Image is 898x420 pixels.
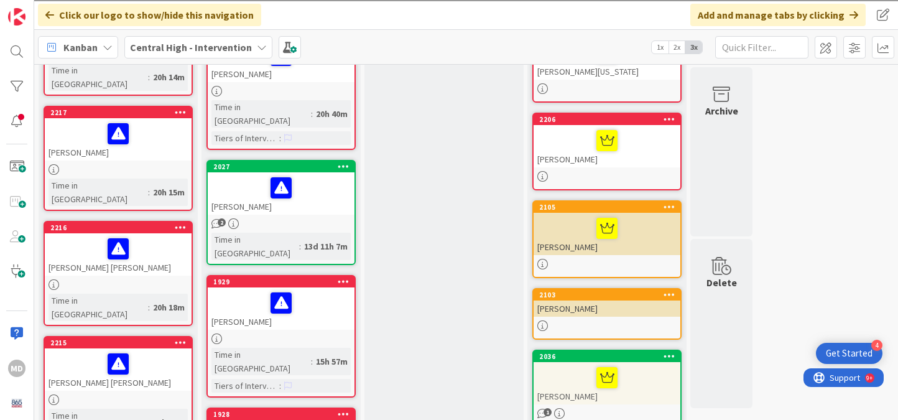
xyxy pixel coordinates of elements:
div: Search for Source [5,175,893,186]
div: 20h 40m [313,107,351,121]
span: Support [26,2,57,17]
div: TODO: put dlg title [5,242,893,253]
div: [PERSON_NAME] [45,118,192,161]
div: Sort New > Old [5,40,893,52]
div: 2216[PERSON_NAME] [PERSON_NAME] [45,222,192,276]
span: : [311,107,313,121]
div: This outline has no content. Would you like to delete it? [5,289,893,300]
div: Home [5,5,260,16]
div: Download [5,141,893,152]
span: : [279,131,281,145]
div: 4 [871,340,882,351]
a: 2103[PERSON_NAME] [532,288,682,340]
div: 2216 [45,222,192,233]
div: 2105 [539,203,680,212]
div: Journal [5,186,893,197]
div: Move to ... [5,322,893,334]
span: : [148,70,150,84]
div: [PERSON_NAME] [208,287,354,330]
div: MOVE [5,356,893,367]
a: 2216[PERSON_NAME] [PERSON_NAME]Time in [GEOGRAPHIC_DATA]:20h 18m [44,221,193,326]
div: 20h 15m [150,185,188,199]
div: 2216 [50,223,192,232]
div: 2206 [534,114,680,125]
div: [PERSON_NAME] [PERSON_NAME] [45,233,192,276]
div: 2027[PERSON_NAME] [208,161,354,215]
a: 1929[PERSON_NAME]Time in [GEOGRAPHIC_DATA]:15h 57mTiers of Intervention: [206,275,356,398]
div: Move To ... [5,52,893,63]
span: 2 [218,218,226,226]
div: Visual Art [5,231,893,242]
div: BOOK [5,390,893,401]
span: : [148,185,150,199]
div: CANCEL [5,345,893,356]
input: Search outlines [5,16,115,29]
div: WEBSITE [5,401,893,412]
div: 1928 [208,409,354,420]
div: Move To ... [5,108,893,119]
div: Rename [5,96,893,108]
span: 1 [544,408,552,416]
div: Delete [706,275,737,290]
div: 2206 [539,115,680,124]
div: Delete [5,63,893,74]
div: 2103 [539,291,680,299]
div: [PERSON_NAME] [534,125,680,167]
div: 20h 18m [150,301,188,314]
a: 2027[PERSON_NAME]Time in [GEOGRAPHIC_DATA]:13d 11h 7m [206,160,356,265]
div: Delete [5,119,893,130]
div: 2105[PERSON_NAME] [534,202,680,255]
div: SAVE AND GO HOME [5,300,893,311]
div: Time in [GEOGRAPHIC_DATA] [49,63,148,91]
div: 2036 [539,352,680,361]
div: Sign out [5,85,893,96]
div: Add Outline Template [5,164,893,175]
div: SAVE [5,378,893,390]
div: 1929 [213,278,354,286]
div: DELETE [5,311,893,322]
div: 15h 57m [313,355,351,368]
div: Time in [GEOGRAPHIC_DATA] [211,100,311,128]
div: Print [5,152,893,164]
div: 20h 14m [150,70,188,84]
img: avatar [8,394,25,412]
div: MD [8,360,25,377]
div: [PERSON_NAME] [534,301,680,317]
div: Newspaper [5,208,893,220]
div: 2206[PERSON_NAME] [534,114,680,167]
div: [PERSON_NAME] [534,213,680,255]
div: 2027 [213,162,354,171]
div: 2215 [45,337,192,348]
div: 2027 [208,161,354,172]
div: 2217 [50,108,192,117]
div: 2103[PERSON_NAME] [534,289,680,317]
div: New source [5,367,893,378]
div: 2217[PERSON_NAME] [45,107,192,161]
div: 13d 11h 7m [301,240,351,253]
a: 2206[PERSON_NAME] [532,113,682,190]
div: Time in [GEOGRAPHIC_DATA] [211,348,311,375]
div: Time in [GEOGRAPHIC_DATA] [49,294,148,321]
div: Tiers of Intervention [211,131,279,145]
div: 9+ [63,5,69,15]
span: : [299,240,301,253]
div: Tiers of Intervention [211,379,279,393]
span: : [148,301,150,314]
div: Get Started [826,347,873,360]
span: : [279,379,281,393]
div: Home [5,334,893,345]
div: Archive [705,103,738,118]
div: 2217 [45,107,192,118]
div: 1928 [213,410,354,419]
div: 1929 [208,276,354,287]
div: Open Get Started checklist, remaining modules: 4 [816,343,882,364]
div: Rename Outline [5,130,893,141]
a: 2217[PERSON_NAME]Time in [GEOGRAPHIC_DATA]:20h 15m [44,106,193,211]
a: [PERSON_NAME]Time in [GEOGRAPHIC_DATA]:20h 40mTiers of Intervention: [206,27,356,150]
div: Options [5,74,893,85]
div: Sort A > Z [5,29,893,40]
div: Time in [GEOGRAPHIC_DATA] [49,179,148,206]
div: 2215[PERSON_NAME] [PERSON_NAME] [45,337,192,391]
div: [PERSON_NAME] [534,362,680,404]
a: 2105[PERSON_NAME] [532,200,682,278]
